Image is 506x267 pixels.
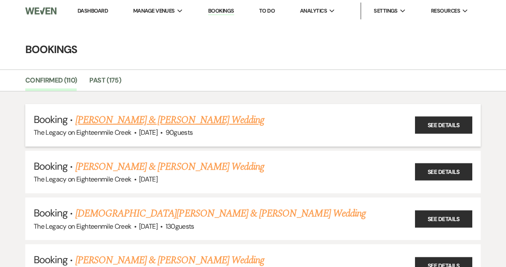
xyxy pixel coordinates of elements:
[415,210,472,227] a: See Details
[415,117,472,134] a: See Details
[25,2,56,20] img: Weven Logo
[415,163,472,181] a: See Details
[139,222,158,231] span: [DATE]
[34,253,67,266] span: Booking
[75,206,366,221] a: [DEMOGRAPHIC_DATA][PERSON_NAME] & [PERSON_NAME] Wedding
[374,7,398,15] span: Settings
[34,128,131,137] span: The Legacy on Eighteenmile Creek
[34,175,131,184] span: The Legacy on Eighteenmile Creek
[259,7,275,14] a: To Do
[75,112,264,128] a: [PERSON_NAME] & [PERSON_NAME] Wedding
[25,75,77,91] a: Confirmed (110)
[78,7,108,14] a: Dashboard
[133,7,175,15] span: Manage Venues
[34,222,131,231] span: The Legacy on Eighteenmile Creek
[208,7,234,15] a: Bookings
[75,159,264,174] a: [PERSON_NAME] & [PERSON_NAME] Wedding
[34,160,67,173] span: Booking
[34,206,67,219] span: Booking
[89,75,121,91] a: Past (175)
[139,175,158,184] span: [DATE]
[139,128,158,137] span: [DATE]
[166,128,193,137] span: 90 guests
[166,222,194,231] span: 130 guests
[431,7,460,15] span: Resources
[34,113,67,126] span: Booking
[300,7,327,15] span: Analytics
